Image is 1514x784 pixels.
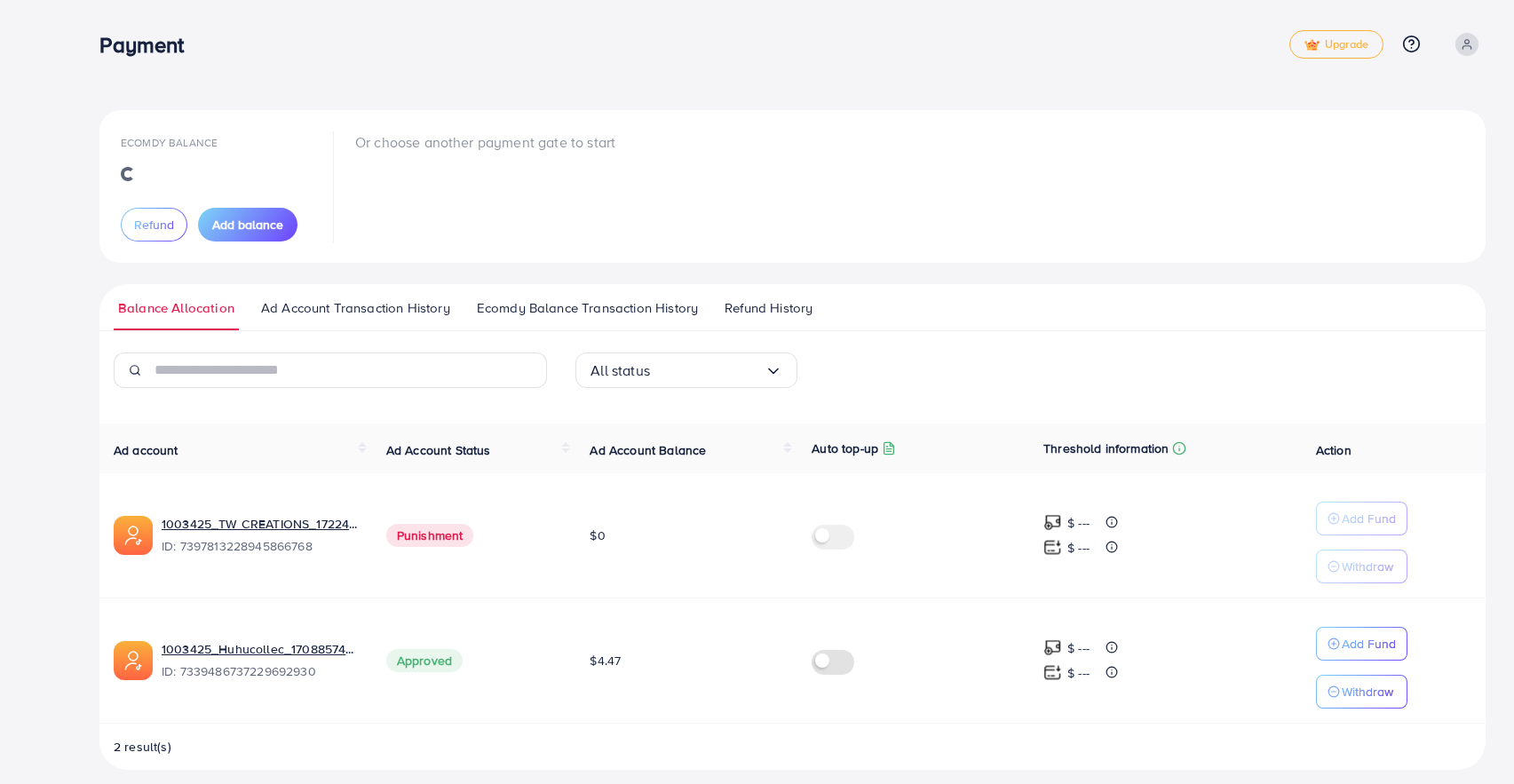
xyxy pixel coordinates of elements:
[590,652,621,669] span: $4.47
[1067,512,1090,534] p: $ ---
[212,216,283,234] span: Add balance
[114,738,171,756] span: 2 result(s)
[477,298,698,318] span: Ecomdy Balance Transaction History
[1316,627,1407,661] button: Add Fund
[134,216,174,234] span: Refund
[1043,663,1062,682] img: top-up amount
[650,357,765,384] input: Search for option
[1289,30,1383,59] a: tickUpgrade
[99,32,198,58] h3: Payment
[1043,438,1169,459] p: Threshold information
[162,640,358,681] div: <span class='underline'>1003425_Huhucollec_1708857467687</span></br>7339486737229692930
[162,537,358,555] span: ID: 7397813228945866768
[1043,538,1062,557] img: top-up amount
[1067,637,1090,659] p: $ ---
[590,527,605,544] span: $0
[198,208,297,242] button: Add balance
[121,208,187,242] button: Refund
[1316,441,1352,459] span: Action
[1067,662,1090,684] p: $ ---
[1304,38,1368,51] span: Upgrade
[590,441,706,459] span: Ad Account Balance
[575,352,797,388] div: Search for option
[386,649,463,672] span: Approved
[114,516,153,555] img: ic-ads-acc.e4c84228.svg
[1304,39,1320,51] img: tick
[121,135,218,150] span: Ecomdy Balance
[114,641,153,680] img: ic-ads-acc.e4c84228.svg
[162,515,358,533] a: 1003425_TW CREATIONS_1722437620661
[1043,638,1062,657] img: top-up amount
[162,662,358,680] span: ID: 7339486737229692930
[1342,633,1396,654] p: Add Fund
[114,441,178,459] span: Ad account
[1316,502,1407,535] button: Add Fund
[812,438,878,459] p: Auto top-up
[725,298,812,318] span: Refund History
[118,298,234,318] span: Balance Allocation
[591,357,650,384] span: All status
[1342,508,1396,529] p: Add Fund
[261,298,450,318] span: Ad Account Transaction History
[386,524,474,547] span: Punishment
[1043,513,1062,532] img: top-up amount
[355,131,615,153] p: Or choose another payment gate to start
[1067,537,1090,558] p: $ ---
[1316,550,1407,583] button: Withdraw
[1316,675,1407,709] button: Withdraw
[1342,681,1393,702] p: Withdraw
[386,441,491,459] span: Ad Account Status
[162,640,358,658] a: 1003425_Huhucollec_1708857467687
[1342,556,1393,577] p: Withdraw
[162,515,358,556] div: <span class='underline'>1003425_TW CREATIONS_1722437620661</span></br>7397813228945866768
